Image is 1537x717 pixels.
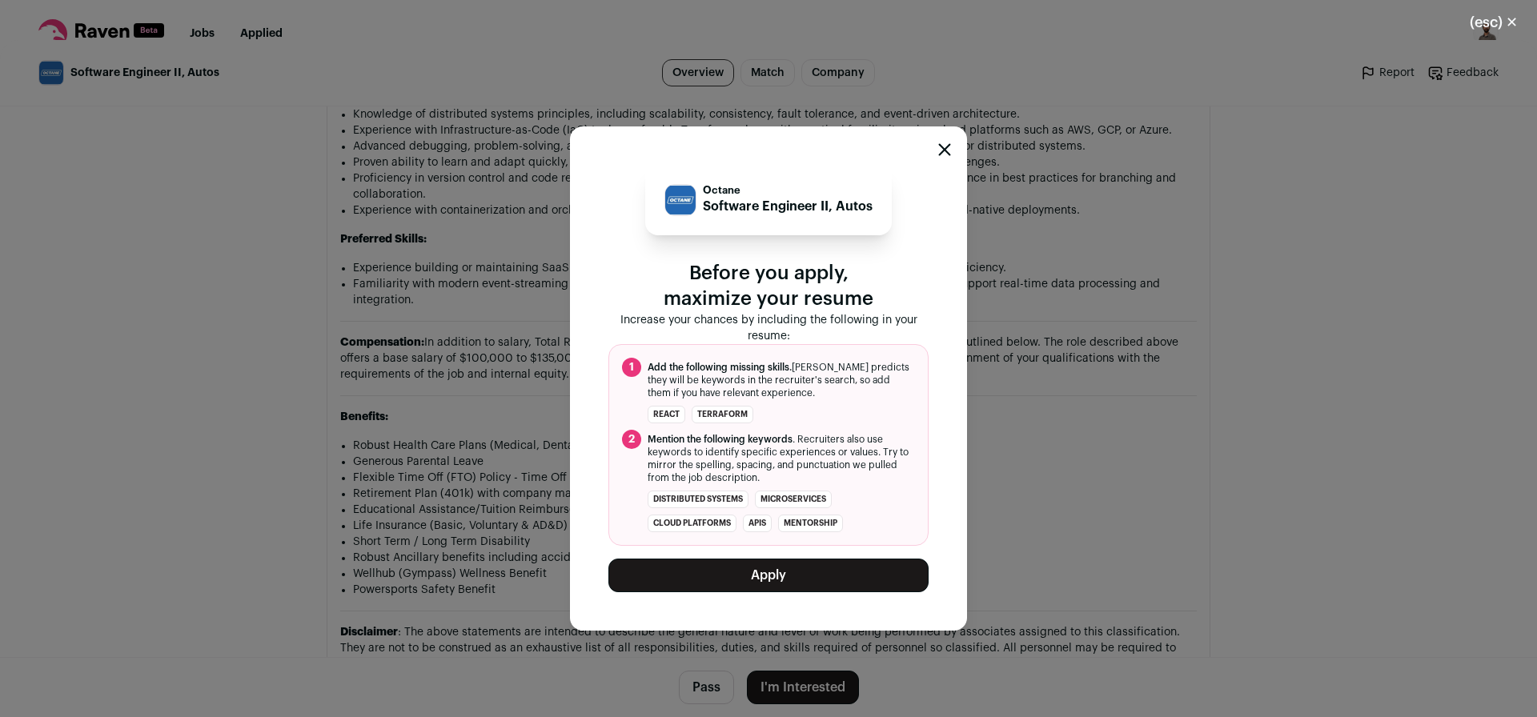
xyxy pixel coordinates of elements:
button: Close modal [938,143,951,156]
span: Mention the following keywords [648,435,793,444]
span: 1 [622,358,641,377]
p: Before you apply, maximize your resume [608,261,929,312]
li: cloud platforms [648,515,736,532]
button: Apply [608,559,929,592]
li: distributed systems [648,491,748,508]
p: Software Engineer II, Autos [703,197,873,216]
p: Increase your chances by including the following in your resume: [608,312,929,344]
span: 2 [622,430,641,449]
button: Close modal [1451,5,1537,40]
span: Add the following missing skills. [648,363,792,372]
span: [PERSON_NAME] predicts they will be keywords in the recruiter's search, so add them if you have r... [648,361,915,399]
li: React [648,406,685,423]
li: mentorship [778,515,843,532]
li: microservices [755,491,832,508]
img: 25129714d7c7ec704e5d313338a51f77eb1223523d0a796a02c8d9f8fc8ef1a9.jpg [665,185,696,215]
p: Octane [703,184,873,197]
li: Terraform [692,406,753,423]
span: . Recruiters also use keywords to identify specific experiences or values. Try to mirror the spel... [648,433,915,484]
li: APIs [743,515,772,532]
